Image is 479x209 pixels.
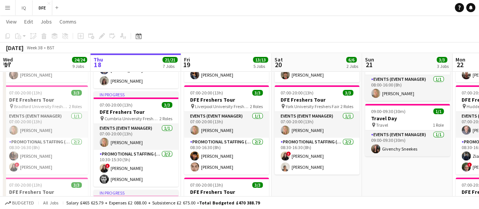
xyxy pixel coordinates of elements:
a: Edit [21,17,36,27]
app-card-role: Events (Event Manager)1/108:00-16:00 (8h)[PERSON_NAME] [365,75,450,101]
span: 3/3 [71,90,82,96]
span: 2 Roles [250,104,263,109]
span: Mon [456,56,465,63]
app-card-role: Promotional Staffing (Brand Ambassadors)2/210:30-15:30 (5h)![PERSON_NAME][PERSON_NAME] [94,150,178,187]
span: 20 [273,60,283,69]
app-job-card: In progress07:00-20:00 (13h)3/3DFE Freshers Tour Cumbria University Freshers Fair2 RolesEvents (E... [94,91,178,187]
span: 07:00-20:00 (13h) [100,102,133,108]
span: 2 Roles [69,104,82,109]
span: Travel [376,122,388,128]
h3: DFE Freshers Tour [184,189,269,195]
span: 2 Roles [250,196,263,201]
app-card-role: Promotional Staffing (Brand Ambassadors)2/208:30-16:30 (8h)![PERSON_NAME][PERSON_NAME] [275,138,359,174]
span: 07:00-20:00 (13h) [9,182,42,188]
a: Jobs [37,17,55,27]
app-card-role: Events (Event Manager)1/107:00-20:00 (13h)[PERSON_NAME] [184,112,269,138]
div: 9 Jobs [72,63,87,69]
span: 19 [183,60,190,69]
button: Budgeted [4,199,35,207]
div: 3 Jobs [437,63,449,69]
span: 3/3 [71,182,82,188]
span: York University Freshers Fair [286,104,339,109]
span: ! [15,162,19,167]
div: 7 Jobs [163,63,177,69]
span: 3/3 [162,102,172,108]
div: 2 Jobs [346,63,358,69]
span: 09:00-09:30 (30m) [371,108,406,114]
button: DFE [33,0,52,15]
span: 2 Roles [340,104,353,109]
div: 5 Jobs [253,63,268,69]
app-job-card: 07:00-20:00 (13h)3/3DFE Freshers Tour York University Freshers Fair2 RolesEvents (Event Manager)1... [275,85,359,174]
span: 07:00-20:00 (13h) [281,90,314,96]
span: Week 38 [25,45,44,50]
span: 21/21 [162,57,178,63]
div: BST [47,45,55,50]
span: 07:00-20:00 (13h) [190,90,223,96]
app-job-card: 07:00-20:00 (13h)3/3DFE Freshers Tour Bradford University Freshers Fair2 RolesEvents (Event Manag... [3,85,88,174]
span: View [6,18,17,25]
span: Total Budgeted £470 388.79 [199,200,260,206]
span: 1/1 [433,108,444,114]
app-job-card: 07:00-20:00 (13h)3/3DFE Freshers Tour Liverpool University Freshers Fair2 RolesEvents (Event Mana... [184,85,269,174]
span: Jobs [41,18,52,25]
span: 1 Role [433,122,444,128]
span: Wed [3,56,13,63]
span: 24/24 [72,57,87,63]
span: 3/3 [437,57,447,63]
app-card-role: Events (Event Manager)1/109:00-09:30 (30m)Givenchy Sneekes [365,130,450,156]
span: Sat [275,56,283,63]
app-job-card: 08:00-16:00 (8h)1/1Travel Day Travel Day1 RoleEvents (Event Manager)1/108:00-16:00 (8h)[PERSON_NAME] [365,49,450,101]
span: 3 Roles [69,196,82,201]
span: ! [467,162,472,167]
span: 07:00-20:00 (13h) [190,182,223,188]
span: [GEOGRAPHIC_DATA][PERSON_NAME][DEMOGRAPHIC_DATA] Freshers Fair [14,196,69,201]
span: Sun [365,56,374,63]
h3: Travel Day [365,115,450,122]
div: In progress [94,190,178,196]
span: Budgeted [12,200,34,206]
app-card-role: Promotional Staffing (Brand Ambassadors)2/208:30-16:30 (8h)[PERSON_NAME]![PERSON_NAME] [3,138,88,174]
span: 3/3 [252,90,263,96]
span: ! [286,151,291,156]
button: IQ [16,0,33,15]
span: ! [105,163,110,168]
span: Cumbria University Freshers Fair [105,116,159,121]
app-card-role: Events (Event Manager)1/107:00-20:00 (13h)[PERSON_NAME] [3,112,88,138]
div: [DATE] [6,44,23,52]
span: All jobs [42,200,60,206]
app-card-role: Promotional Staffing (Brand Ambassadors)2/208:30-16:30 (8h)[PERSON_NAME][PERSON_NAME] [184,138,269,174]
span: 3/3 [343,90,353,96]
h3: DFE Freshers Tour [3,96,88,103]
span: 2 Roles [159,116,172,121]
a: Comms [56,17,80,27]
span: 18 [92,60,103,69]
h3: DFE Freshers Tour [275,96,359,103]
app-card-role: Events (Event Manager)1/107:00-20:00 (13h)[PERSON_NAME] [275,112,359,138]
span: 07:00-20:00 (13h) [9,90,42,96]
h3: DFE Freshers Tour [184,96,269,103]
span: 22 [454,60,465,69]
app-job-card: 09:00-09:30 (30m)1/1Travel Day Travel1 RoleEvents (Event Manager)1/109:00-09:30 (30m)Givenchy Sne... [365,104,450,156]
span: 21 [364,60,374,69]
span: Edit [24,18,33,25]
span: 3/3 [252,182,263,188]
span: 17 [2,60,13,69]
span: Oxford Brookes University Freshers Fair [195,196,250,201]
h3: DFE Freshers Tour [94,108,178,115]
app-card-role: Events (Event Manager)1/107:00-20:00 (13h)[PERSON_NAME] [94,124,178,150]
span: 6/6 [346,57,357,63]
span: 13/13 [253,57,268,63]
div: Salary £465 625.79 + Expenses £2 088.00 + Subsistence £2 675.00 = [66,200,260,206]
a: View [3,17,20,27]
span: Thu [94,56,103,63]
h3: DFE Freshers Tour [3,189,88,195]
div: In progress [94,91,178,97]
span: Comms [59,18,76,25]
